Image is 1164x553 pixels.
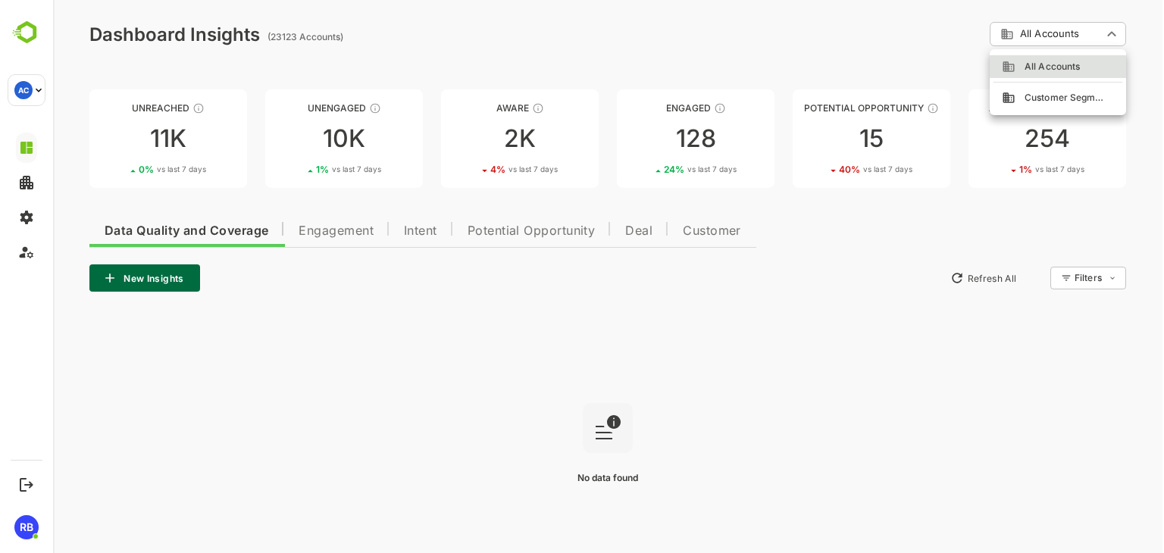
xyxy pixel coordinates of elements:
[16,474,36,495] button: Logout
[14,515,39,539] div: RB
[949,60,1061,73] div: All Accounts
[949,91,1061,105] div: Customer Segment
[962,91,1052,105] span: Customer Segment
[14,81,33,99] div: AC
[962,60,1027,73] span: All Accounts
[8,18,46,47] img: BambooboxLogoMark.f1c84d78b4c51b1a7b5f700c9845e183.svg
